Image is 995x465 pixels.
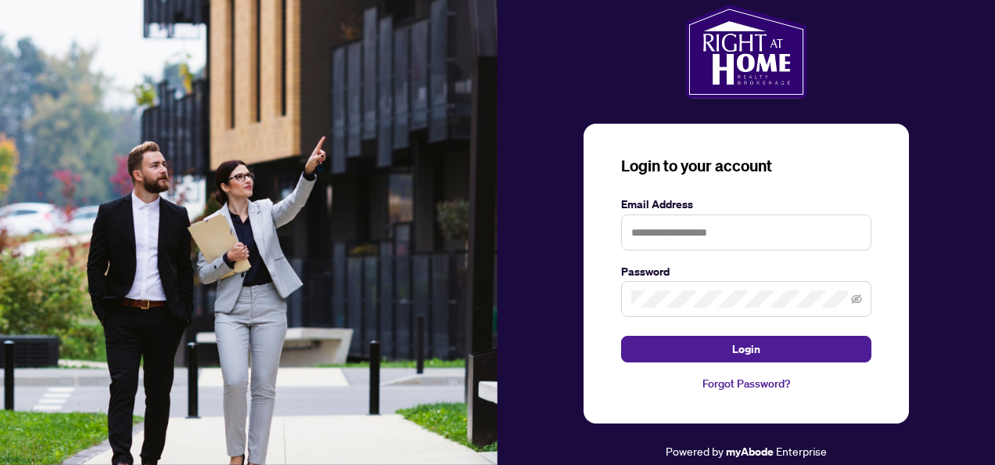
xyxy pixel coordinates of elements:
label: Email Address [621,196,871,213]
span: Powered by [666,444,724,458]
label: Password [621,263,871,280]
a: myAbode [726,443,774,460]
h3: Login to your account [621,155,871,177]
span: eye-invisible [851,294,862,305]
a: Forgot Password? [621,375,871,392]
span: Enterprise [776,444,827,458]
img: ma-logo [685,5,806,99]
span: Login [732,337,760,362]
button: Login [621,336,871,362]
